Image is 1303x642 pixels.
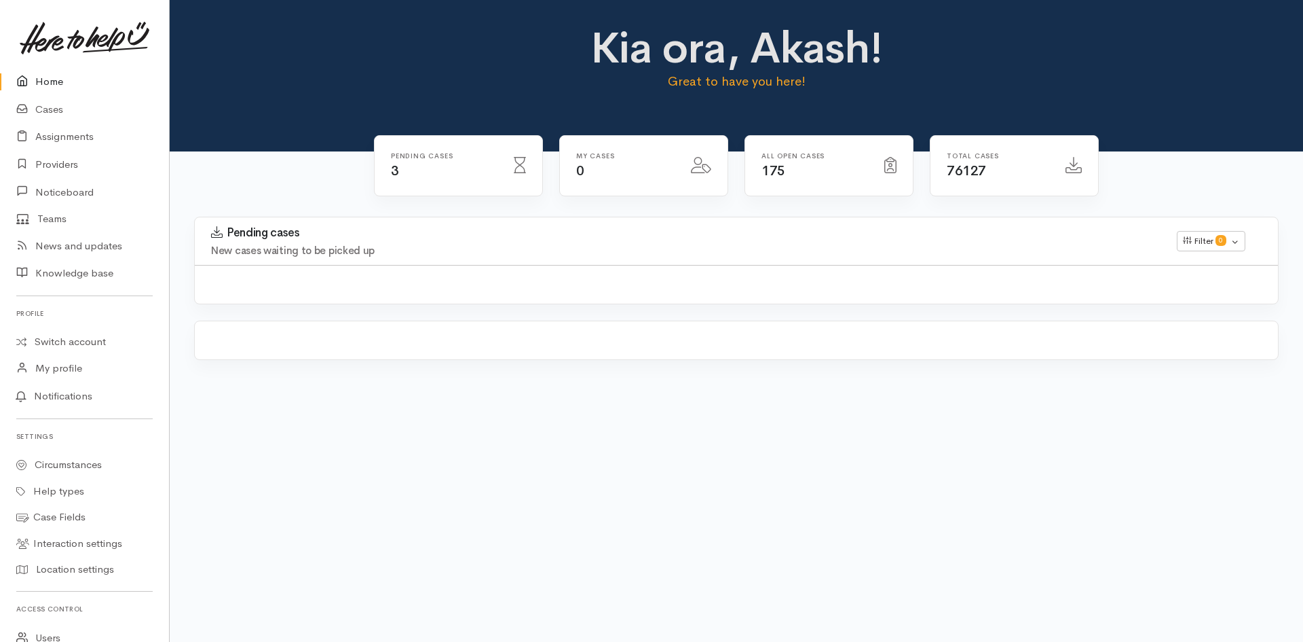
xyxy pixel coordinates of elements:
[16,304,153,323] h6: Profile
[947,152,1049,160] h6: Total cases
[947,162,986,179] span: 76127
[761,152,868,160] h6: All Open cases
[1177,231,1245,251] button: Filter0
[1215,235,1226,246] span: 0
[391,152,497,160] h6: Pending cases
[761,162,785,179] span: 175
[16,427,153,446] h6: Settings
[391,162,399,179] span: 3
[470,72,1004,91] p: Great to have you here!
[16,600,153,618] h6: Access control
[576,152,675,160] h6: My cases
[211,226,1160,240] h3: Pending cases
[576,162,584,179] span: 0
[211,245,1160,257] h4: New cases waiting to be picked up
[470,24,1004,72] h1: Kia ora, Akash!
